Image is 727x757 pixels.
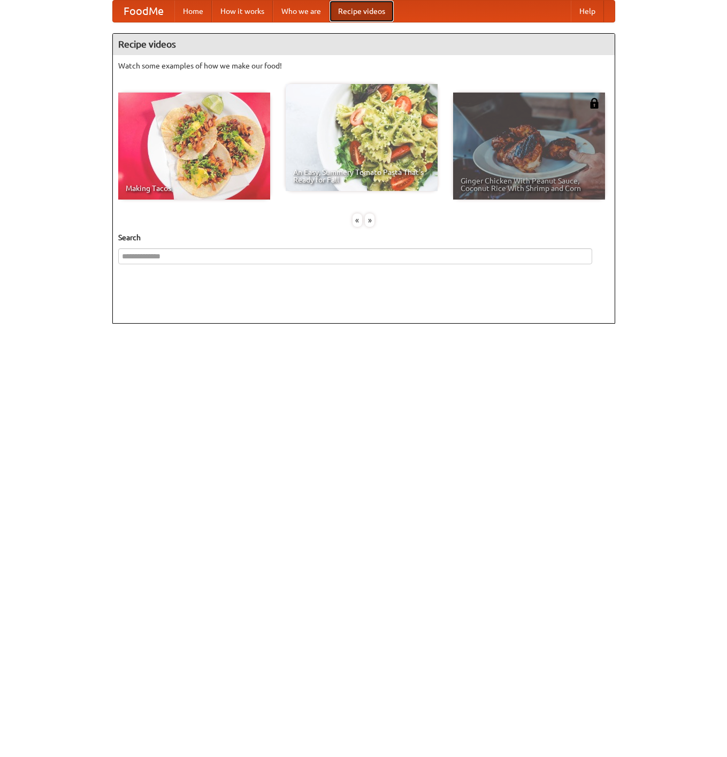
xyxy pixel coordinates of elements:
a: FoodMe [113,1,174,22]
div: » [365,213,374,227]
a: An Easy, Summery Tomato Pasta That's Ready for Fall [286,84,438,191]
h5: Search [118,232,609,243]
a: How it works [212,1,273,22]
div: « [353,213,362,227]
span: Making Tacos [126,185,263,192]
p: Watch some examples of how we make our food! [118,60,609,71]
span: An Easy, Summery Tomato Pasta That's Ready for Fall [293,169,430,183]
a: Home [174,1,212,22]
h4: Recipe videos [113,34,615,55]
a: Recipe videos [330,1,394,22]
a: Help [571,1,604,22]
img: 483408.png [589,98,600,109]
a: Who we are [273,1,330,22]
a: Making Tacos [118,93,270,200]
